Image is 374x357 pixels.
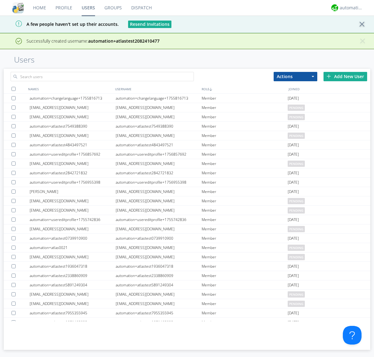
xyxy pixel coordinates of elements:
div: automation+changelanguage+1755816713 [116,94,202,103]
div: automation+atlastest0739910900 [30,234,116,243]
div: Member [202,131,288,140]
img: plus.svg [327,74,331,78]
div: automation+atlastest4843497521 [116,140,202,149]
div: [EMAIL_ADDRESS][DOMAIN_NAME] [30,290,116,299]
span: [DATE] [288,122,299,131]
span: [DATE] [288,308,299,318]
span: [DATE] [288,178,299,187]
a: automation+usereditprofile+1755742836automation+usereditprofile+1755742836Member[DATE] [4,215,370,224]
span: A few people haven't set up their accounts. [5,21,119,27]
a: automation+usereditprofile+1756857692automation+usereditprofile+1756857692Member[DATE] [4,150,370,159]
div: Member [202,122,288,131]
span: [DATE] [288,280,299,290]
div: [PERSON_NAME] [30,187,116,196]
div: Member [202,215,288,224]
div: Member [202,299,288,308]
div: Member [202,271,288,280]
div: automation+atlastest2842721832 [116,168,202,177]
span: Successfully created username: [26,38,160,44]
span: [DATE] [288,187,299,196]
span: [DATE] [288,215,299,224]
div: [EMAIL_ADDRESS][DOMAIN_NAME] [116,206,202,215]
div: Member [202,168,288,177]
div: [EMAIL_ADDRESS][DOMAIN_NAME] [116,224,202,233]
a: [EMAIL_ADDRESS][DOMAIN_NAME][EMAIL_ADDRESS][DOMAIN_NAME]Memberpending [4,290,370,299]
span: [DATE] [288,234,299,243]
div: automation+atlas [340,5,363,11]
span: pending [288,301,305,307]
div: ROLE [200,84,287,93]
div: automation+atlastest5891249304 [116,280,202,289]
div: automation+atlastest2338860909 [116,271,202,280]
a: [EMAIL_ADDRESS][DOMAIN_NAME][EMAIL_ADDRESS][DOMAIN_NAME]Memberpending [4,299,370,308]
div: automation+atlastest1971468035 [116,318,202,327]
img: cddb5a64eb264b2086981ab96f4c1ba7 [12,2,24,13]
div: [EMAIL_ADDRESS][DOMAIN_NAME] [116,196,202,205]
div: automation+usereditprofile+1756857692 [116,150,202,159]
div: Member [202,150,288,159]
div: automation+usereditprofile+1756955398 [116,178,202,187]
span: [DATE] [288,140,299,150]
div: automation+atlastest1971468035 [30,318,116,327]
div: Member [202,103,288,112]
iframe: Toggle Customer Support [343,326,362,345]
img: d2d01cd9b4174d08988066c6d424eccd [331,4,338,11]
div: [EMAIL_ADDRESS][DOMAIN_NAME] [116,299,202,308]
div: NAMES [26,84,113,93]
div: Member [202,252,288,261]
div: [EMAIL_ADDRESS][DOMAIN_NAME] [116,112,202,121]
div: Member [202,318,288,327]
span: [DATE] [288,318,299,327]
a: automation+atlastest1936047318automation+atlastest1936047318Member[DATE] [4,262,370,271]
a: automation+atlastest2842721832automation+atlastest2842721832Member[DATE] [4,168,370,178]
a: [PERSON_NAME][EMAIL_ADDRESS][DOMAIN_NAME]Member[DATE] [4,187,370,196]
button: Resend Invitations [128,21,171,28]
div: Member [202,290,288,299]
span: [DATE] [288,168,299,178]
div: [EMAIL_ADDRESS][DOMAIN_NAME] [30,159,116,168]
button: Actions [274,72,317,81]
div: [EMAIL_ADDRESS][DOMAIN_NAME] [116,252,202,261]
div: [EMAIL_ADDRESS][DOMAIN_NAME] [30,131,116,140]
div: [EMAIL_ADDRESS][DOMAIN_NAME] [30,299,116,308]
span: pending [288,226,305,232]
a: automation+changelanguage+1755816713automation+changelanguage+1755816713Member[DATE] [4,94,370,103]
div: automation+atlastest1936047318 [30,262,116,271]
div: automation+usereditprofile+1756857692 [30,150,116,159]
a: [EMAIL_ADDRESS][DOMAIN_NAME][EMAIL_ADDRESS][DOMAIN_NAME]Memberpending [4,112,370,122]
div: automation+usereditprofile+1755742836 [30,215,116,224]
div: USERNAME [113,84,200,93]
a: automation+atlastest7549388390automation+atlastest7549388390Member[DATE] [4,122,370,131]
strong: automation+atlastest2082410477 [88,38,160,44]
div: [EMAIL_ADDRESS][DOMAIN_NAME] [30,252,116,261]
div: [EMAIL_ADDRESS][DOMAIN_NAME] [116,290,202,299]
a: automation+atlas0021[EMAIL_ADDRESS][DOMAIN_NAME]Memberpending [4,243,370,252]
div: [EMAIL_ADDRESS][DOMAIN_NAME] [30,103,116,112]
span: pending [288,114,305,120]
div: [EMAIL_ADDRESS][DOMAIN_NAME] [116,131,202,140]
div: Member [202,280,288,289]
span: pending [288,133,305,139]
div: [EMAIL_ADDRESS][DOMAIN_NAME] [30,196,116,205]
span: [DATE] [288,94,299,103]
div: automation+atlas0021 [30,243,116,252]
a: automation+atlastest1971468035automation+atlastest1971468035Member[DATE] [4,318,370,327]
a: automation+atlastest7955355945automation+atlastest7955355945Member[DATE] [4,308,370,318]
span: [DATE] [288,271,299,280]
div: Member [202,224,288,233]
span: pending [288,161,305,167]
div: automation+atlastest2338860909 [30,271,116,280]
div: Member [202,178,288,187]
div: automation+changelanguage+1755816713 [30,94,116,103]
a: [EMAIL_ADDRESS][DOMAIN_NAME][EMAIL_ADDRESS][DOMAIN_NAME]Memberpending [4,196,370,206]
span: pending [288,105,305,111]
div: Member [202,234,288,243]
a: [EMAIL_ADDRESS][DOMAIN_NAME][EMAIL_ADDRESS][DOMAIN_NAME]Memberpending [4,159,370,168]
div: Member [202,308,288,317]
span: pending [288,291,305,298]
div: automation+usereditprofile+1755742836 [116,215,202,224]
div: Member [202,206,288,215]
div: [EMAIL_ADDRESS][DOMAIN_NAME] [30,224,116,233]
a: [EMAIL_ADDRESS][DOMAIN_NAME][EMAIL_ADDRESS][DOMAIN_NAME]Memberpending [4,131,370,140]
a: automation+atlastest4843497521automation+atlastest4843497521Member[DATE] [4,140,370,150]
